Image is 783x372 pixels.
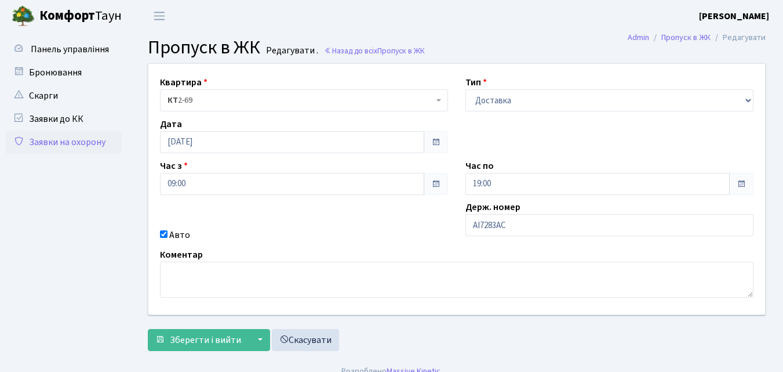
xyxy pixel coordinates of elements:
[661,31,711,44] a: Пропуск в ЖК
[465,200,520,214] label: Держ. номер
[160,117,182,131] label: Дата
[264,45,318,56] small: Редагувати .
[12,5,35,28] img: logo.png
[465,75,487,89] label: Тип
[324,45,425,56] a: Назад до всіхПропуск в ЖК
[169,228,190,242] label: Авто
[148,34,260,61] span: Пропуск в ЖК
[711,31,766,44] li: Редагувати
[610,26,783,50] nav: breadcrumb
[31,43,109,56] span: Панель управління
[145,6,174,26] button: Переключити навігацію
[465,214,753,236] input: AA0001AA
[148,329,249,351] button: Зберегти і вийти
[6,38,122,61] a: Панель управління
[272,329,339,351] a: Скасувати
[628,31,649,44] a: Admin
[167,95,434,106] span: <b>КТ</b>&nbsp;&nbsp;&nbsp;&nbsp;2-69
[699,10,769,23] b: [PERSON_NAME]
[699,9,769,23] a: [PERSON_NAME]
[6,61,122,84] a: Бронювання
[160,89,448,111] span: <b>КТ</b>&nbsp;&nbsp;&nbsp;&nbsp;2-69
[6,84,122,107] a: Скарги
[6,107,122,131] a: Заявки до КК
[465,159,494,173] label: Час по
[39,6,95,25] b: Комфорт
[170,334,241,346] span: Зберегти і вийти
[167,95,178,106] b: КТ
[160,248,203,262] label: Коментар
[6,131,122,154] a: Заявки на охорону
[160,159,188,173] label: Час з
[39,6,122,26] span: Таун
[160,75,207,89] label: Квартира
[377,45,425,56] span: Пропуск в ЖК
